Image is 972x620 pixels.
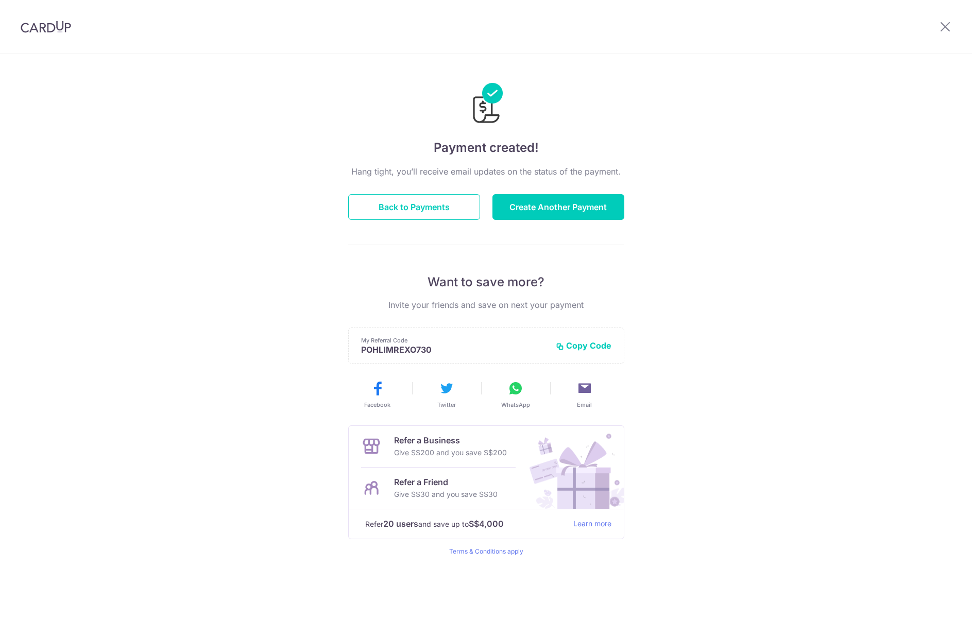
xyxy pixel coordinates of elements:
[577,401,592,409] span: Email
[21,21,71,33] img: CardUp
[365,518,565,530] p: Refer and save up to
[347,380,408,409] button: Facebook
[554,380,615,409] button: Email
[348,165,624,178] p: Hang tight, you’ll receive email updates on the status of the payment.
[906,589,962,615] iframe: Opens a widget where you can find more information
[556,340,611,351] button: Copy Code
[348,299,624,311] p: Invite your friends and save on next your payment
[492,194,624,220] button: Create Another Payment
[394,488,498,501] p: Give S$30 and you save S$30
[348,194,480,220] button: Back to Payments
[437,401,456,409] span: Twitter
[348,139,624,157] h4: Payment created!
[470,83,503,126] img: Payments
[469,518,504,530] strong: S$4,000
[364,401,390,409] span: Facebook
[485,380,546,409] button: WhatsApp
[416,380,477,409] button: Twitter
[361,336,548,345] p: My Referral Code
[520,426,624,509] img: Refer
[501,401,530,409] span: WhatsApp
[361,345,548,355] p: POHLIMREXO730
[394,476,498,488] p: Refer a Friend
[394,434,507,446] p: Refer a Business
[449,547,523,555] a: Terms & Conditions apply
[394,446,507,459] p: Give S$200 and you save S$200
[383,518,418,530] strong: 20 users
[573,518,611,530] a: Learn more
[348,274,624,290] p: Want to save more?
